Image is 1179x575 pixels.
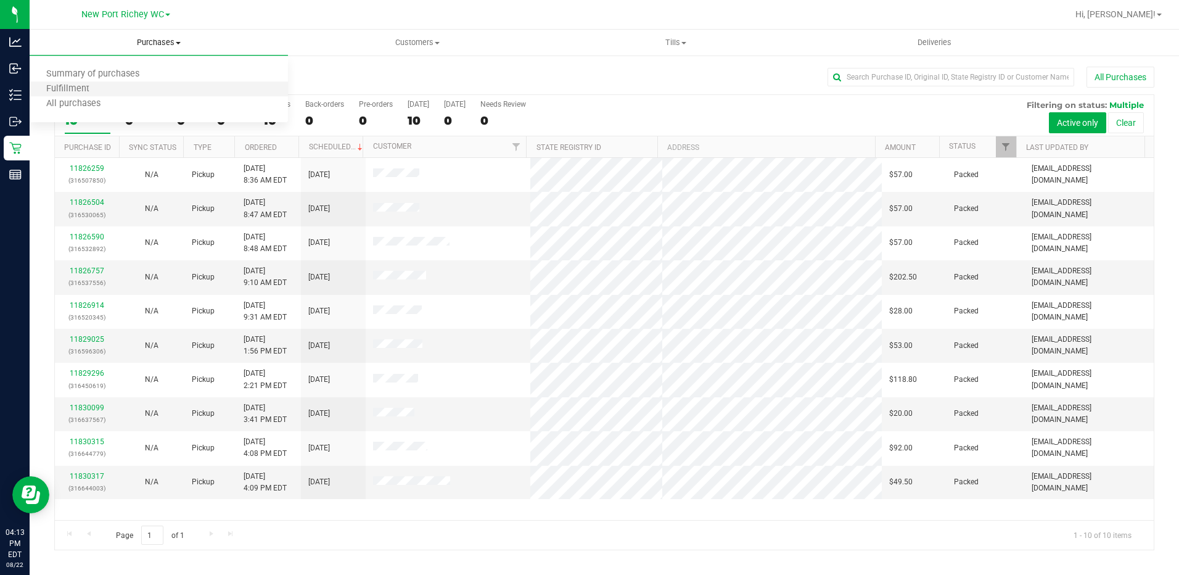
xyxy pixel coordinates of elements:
span: [DATE] 4:09 PM EDT [244,471,287,494]
p: (316450619) [62,380,112,392]
span: [DATE] [308,169,330,181]
a: 11826504 [70,198,104,207]
span: $92.00 [889,442,913,454]
a: 11830315 [70,437,104,446]
span: Packed [954,305,979,317]
div: Back-orders [305,100,344,109]
button: N/A [145,374,158,386]
span: [EMAIL_ADDRESS][DOMAIN_NAME] [1032,300,1146,323]
span: [DATE] [308,374,330,386]
div: 0 [480,114,526,128]
span: Not Applicable [145,204,158,213]
span: Customers [289,37,546,48]
span: Pickup [192,237,215,249]
span: Packed [954,340,979,352]
a: 11829296 [70,369,104,378]
span: $118.80 [889,374,917,386]
span: [DATE] [308,271,330,283]
span: [EMAIL_ADDRESS][DOMAIN_NAME] [1032,197,1146,220]
span: Pickup [192,305,215,317]
a: Filter [996,136,1016,157]
inline-svg: Outbound [9,115,22,128]
span: [EMAIL_ADDRESS][DOMAIN_NAME] [1032,265,1146,289]
button: Active only [1049,112,1106,133]
span: Packed [954,203,979,215]
span: Packed [954,237,979,249]
span: Tills [548,37,805,48]
span: Pickup [192,203,215,215]
span: Not Applicable [145,341,158,350]
span: [DATE] 8:36 AM EDT [244,163,287,186]
span: Not Applicable [145,307,158,315]
p: (316532892) [62,243,112,255]
span: Packed [954,374,979,386]
div: 10 [408,114,429,128]
span: $28.00 [889,305,913,317]
inline-svg: Analytics [9,36,22,48]
span: Pickup [192,271,215,283]
div: [DATE] [444,100,466,109]
button: N/A [145,476,158,488]
span: Packed [954,271,979,283]
span: $57.00 [889,169,913,181]
p: (316520345) [62,312,112,323]
div: Pre-orders [359,100,393,109]
button: N/A [145,271,158,283]
span: All purchases [30,99,117,109]
span: Purchases [30,37,288,48]
span: [DATE] 1:56 PM EDT [244,334,287,357]
span: Hi, [PERSON_NAME]! [1075,9,1156,19]
input: 1 [141,526,163,545]
span: [DATE] [308,340,330,352]
p: (316637567) [62,414,112,426]
div: 0 [359,114,393,128]
span: Not Applicable [145,375,158,384]
span: Pickup [192,476,215,488]
span: [DATE] [308,408,330,420]
a: 11826914 [70,301,104,310]
span: Pickup [192,340,215,352]
span: $20.00 [889,408,913,420]
div: Needs Review [480,100,526,109]
button: N/A [145,305,158,317]
span: Summary of purchases [30,69,156,80]
inline-svg: Inventory [9,89,22,101]
span: [EMAIL_ADDRESS][DOMAIN_NAME] [1032,436,1146,460]
p: (316507850) [62,175,112,186]
span: [DATE] 8:47 AM EDT [244,197,287,220]
span: [EMAIL_ADDRESS][DOMAIN_NAME] [1032,471,1146,494]
button: All Purchases [1087,67,1154,88]
a: 11826590 [70,233,104,241]
span: $57.00 [889,237,913,249]
span: [DATE] [308,442,330,454]
span: Pickup [192,169,215,181]
a: Ordered [245,143,277,152]
span: Not Applicable [145,273,158,281]
a: Scheduled [309,143,365,151]
span: Deliveries [901,37,968,48]
span: [EMAIL_ADDRESS][DOMAIN_NAME] [1032,368,1146,391]
span: [DATE] [308,305,330,317]
span: Page of 1 [105,526,194,545]
span: Multiple [1109,100,1144,110]
p: (316644003) [62,482,112,494]
a: Sync Status [129,143,176,152]
p: 08/22 [6,560,24,569]
span: New Port Richey WC [81,9,164,20]
span: Packed [954,169,979,181]
span: [DATE] [308,237,330,249]
span: Packed [954,408,979,420]
span: 1 - 10 of 10 items [1064,526,1141,544]
div: [DATE] [408,100,429,109]
span: [EMAIL_ADDRESS][DOMAIN_NAME] [1032,231,1146,255]
a: 11826259 [70,164,104,173]
a: Customer [373,142,411,151]
a: Amount [885,143,916,152]
button: N/A [145,340,158,352]
span: Pickup [192,442,215,454]
span: [DATE] 2:21 PM EDT [244,368,287,391]
div: 0 [305,114,344,128]
button: N/A [145,169,158,181]
span: [DATE] 4:08 PM EDT [244,436,287,460]
p: (316596306) [62,345,112,357]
